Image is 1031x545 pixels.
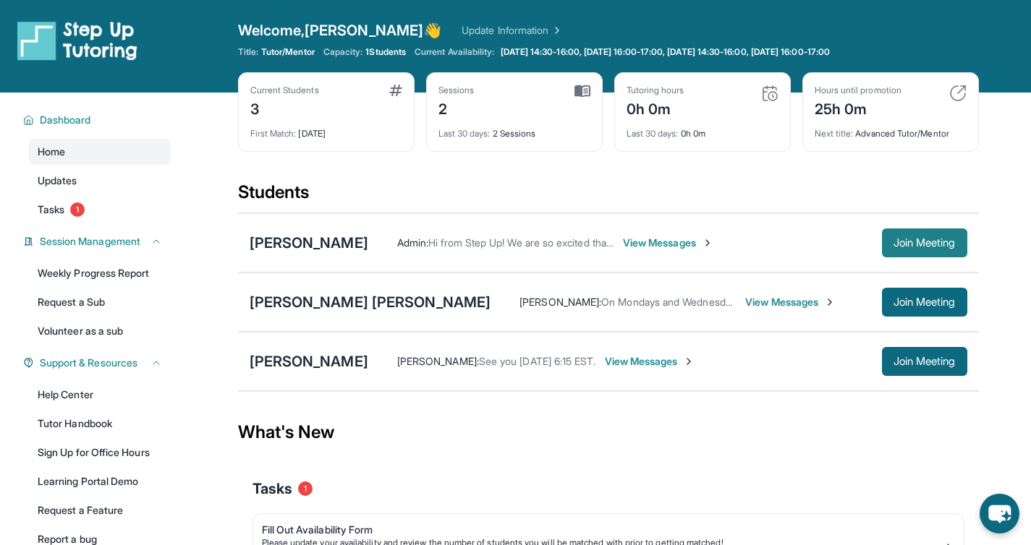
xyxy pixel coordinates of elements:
span: 1 [298,481,313,496]
span: Last 30 days : [627,128,679,139]
img: Chevron Right [548,23,563,38]
img: Chevron-Right [683,356,695,367]
a: Tasks1 [29,197,171,223]
img: Chevron-Right [824,296,836,308]
a: Request a Feature [29,497,171,523]
button: Session Management [34,234,162,249]
span: On Mondays and Wednesdays [601,296,741,308]
div: 3 [250,96,319,119]
span: Next title : [815,128,854,139]
div: Sessions [438,85,475,96]
a: Sign Up for Office Hours [29,439,171,465]
span: Join Meeting [894,239,956,247]
span: Last 30 days : [438,128,491,139]
span: Support & Resources [40,356,137,370]
span: Tasks [38,202,64,217]
span: [DATE] 14:30-16:00, [DATE] 16:00-17:00, [DATE] 14:30-16:00, [DATE] 16:00-17:00 [501,46,830,58]
span: Dashboard [40,113,91,127]
span: Updates [38,173,77,188]
img: Chevron-Right [702,237,713,249]
span: [PERSON_NAME] : [397,355,479,367]
span: See you [DATE] 6:15 EST. [479,355,596,367]
img: card [389,85,402,96]
span: View Messages [623,236,713,250]
div: Tutoring hours [627,85,684,96]
span: Home [38,145,65,159]
button: Dashboard [34,113,162,127]
button: Join Meeting [882,288,967,317]
a: Home [29,139,171,165]
span: [PERSON_NAME] : [519,296,601,308]
div: 0h 0m [627,119,778,140]
img: card [574,85,590,98]
span: Welcome, [PERSON_NAME] 👋 [238,20,442,40]
button: Join Meeting [882,228,967,257]
span: Admin : [397,236,428,249]
div: Fill Out Availability Form [262,523,943,537]
a: [DATE] 14:30-16:00, [DATE] 16:00-17:00, [DATE] 14:30-16:00, [DATE] 16:00-17:00 [498,46,833,58]
div: [DATE] [250,119,402,140]
a: Updates [29,168,171,194]
span: Session Management [40,234,140,249]
span: 1 [70,202,85,217]
a: Update Information [462,23,563,38]
div: Advanced Tutor/Mentor [815,119,967,140]
img: logo [17,20,137,61]
div: [PERSON_NAME] [PERSON_NAME] [250,292,491,312]
a: Help Center [29,382,171,408]
div: 2 [438,96,475,119]
span: Join Meeting [894,298,956,306]
img: card [761,85,778,102]
div: Hours until promotion [815,85,901,96]
button: chat-button [980,494,1019,533]
span: Join Meeting [894,357,956,366]
span: Capacity: [323,46,363,58]
div: [PERSON_NAME] [250,351,368,372]
a: Learning Portal Demo [29,468,171,494]
a: Request a Sub [29,289,171,315]
div: 2 Sessions [438,119,590,140]
span: View Messages [745,295,836,309]
button: Join Meeting [882,347,967,376]
span: Current Availability: [415,46,494,58]
a: Weekly Progress Report [29,260,171,286]
div: What's New [238,400,979,464]
button: Support & Resources [34,356,162,370]
span: 1 Students [365,46,406,58]
div: Students [238,181,979,213]
div: 0h 0m [627,96,684,119]
div: Current Students [250,85,319,96]
a: Tutor Handbook [29,411,171,437]
span: View Messages [605,354,695,369]
span: First Match : [250,128,297,139]
span: Tasks [253,479,292,499]
img: card [949,85,967,102]
span: Title: [238,46,258,58]
span: Tutor/Mentor [261,46,315,58]
a: Volunteer as a sub [29,318,171,344]
div: [PERSON_NAME] [250,233,368,253]
div: 25h 0m [815,96,901,119]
